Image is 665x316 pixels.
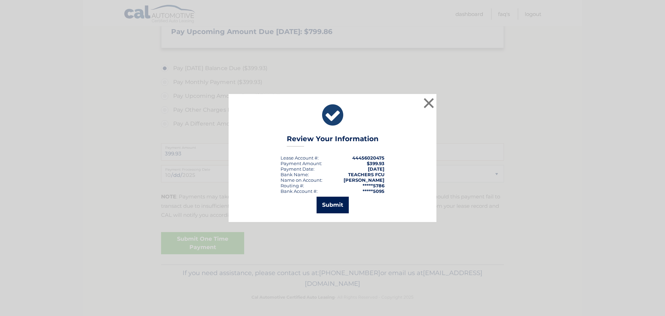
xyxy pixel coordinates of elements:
[352,155,384,161] strong: 44456020475
[422,96,436,110] button: ×
[281,177,322,183] div: Name on Account:
[348,172,384,177] strong: TEACHERS FCU
[281,155,319,161] div: Lease Account #:
[317,197,349,213] button: Submit
[281,161,322,166] div: Payment Amount:
[281,166,314,172] div: :
[367,161,384,166] span: $399.93
[281,188,318,194] div: Bank Account #:
[281,172,309,177] div: Bank Name:
[368,166,384,172] span: [DATE]
[344,177,384,183] strong: [PERSON_NAME]
[281,183,304,188] div: Routing #:
[281,166,313,172] span: Payment Date
[287,135,379,147] h3: Review Your Information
